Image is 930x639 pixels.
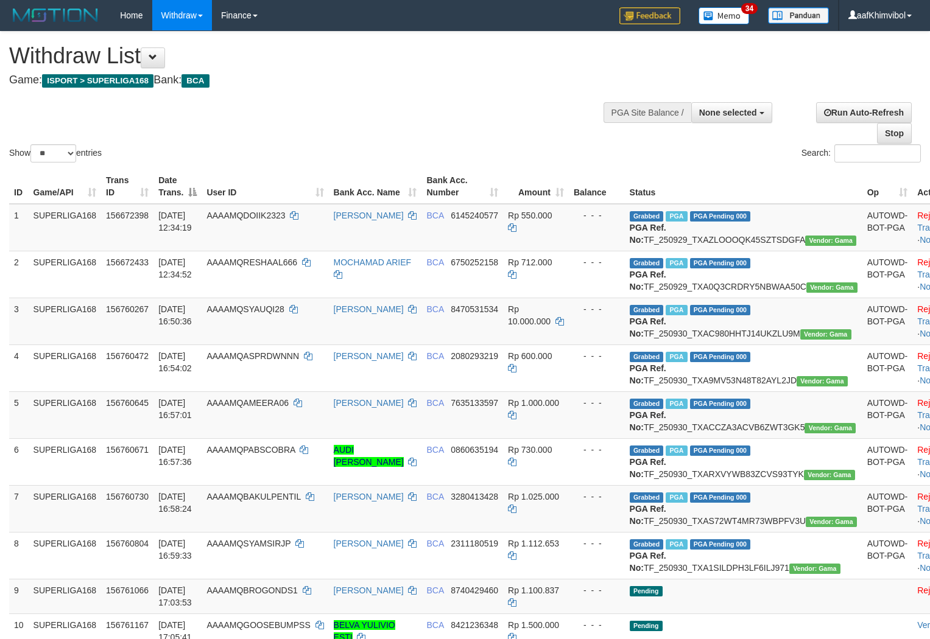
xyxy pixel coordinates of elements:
[451,351,498,361] span: Copy 2080293219 to clipboard
[699,108,757,117] span: None selected
[29,438,102,485] td: SUPERLIGA168
[806,517,857,527] span: Vendor URL: https://trx31.1velocity.biz
[106,351,149,361] span: 156760472
[666,492,687,503] span: Marked by aafsoycanthlai
[42,74,153,88] span: ISPORT > SUPERLIGA168
[630,270,666,292] b: PGA Ref. No:
[29,391,102,438] td: SUPERLIGA168
[206,492,300,501] span: AAAAMQBAKULPENTIL
[29,251,102,298] td: SUPERLIGA168
[29,485,102,532] td: SUPERLIGA168
[9,251,29,298] td: 2
[106,304,149,314] span: 156760267
[334,445,404,467] a: AUDI [PERSON_NAME]
[158,257,192,279] span: [DATE] 12:34:52
[666,352,687,362] span: Marked by aafsoycanthlai
[690,399,751,409] span: PGA Pending
[9,74,608,86] h4: Game: Bank:
[574,584,620,596] div: - - -
[690,539,751,550] span: PGA Pending
[158,211,192,232] span: [DATE] 12:34:19
[574,350,620,362] div: - - -
[426,211,443,220] span: BCA
[421,169,503,204] th: Bank Acc. Number: activate to sort column ascending
[451,398,498,408] span: Copy 7635133597 to clipboard
[206,539,291,548] span: AAAAMQSYAMSIRJP
[625,251,862,298] td: TF_250929_TXA0Q3CRDRY5NBWAA50C
[862,251,913,298] td: AUTOWD-BOT-PGA
[690,305,751,315] span: PGA Pending
[206,585,297,595] span: AAAAMQBROGONDS1
[630,551,666,573] b: PGA Ref. No:
[29,532,102,579] td: SUPERLIGA168
[181,74,209,88] span: BCA
[630,586,663,596] span: Pending
[741,3,758,14] span: 34
[508,304,551,326] span: Rp 10.000.000
[426,585,443,595] span: BCA
[334,539,404,548] a: [PERSON_NAME]
[334,585,404,595] a: [PERSON_NAME]
[630,211,664,222] span: Grabbed
[834,144,921,162] input: Search:
[805,236,856,246] span: Vendor URL: https://trx31.1velocity.biz
[106,492,149,501] span: 156760730
[690,445,751,456] span: PGA Pending
[9,298,29,344] td: 3
[569,169,625,204] th: Balance
[508,539,559,548] span: Rp 1.112.653
[426,398,443,408] span: BCA
[630,223,666,245] b: PGA Ref. No:
[206,211,285,220] span: AAAAMQDOIIK2323
[862,169,913,204] th: Op: activate to sort column ascending
[334,304,404,314] a: [PERSON_NAME]
[426,492,443,501] span: BCA
[29,169,102,204] th: Game/API: activate to sort column ascending
[451,445,498,455] span: Copy 0860635194 to clipboard
[9,204,29,251] td: 1
[508,445,552,455] span: Rp 730.000
[158,304,192,326] span: [DATE] 16:50:36
[158,492,192,514] span: [DATE] 16:58:24
[206,257,297,267] span: AAAAMQRESHAAL666
[630,399,664,409] span: Grabbed
[508,492,559,501] span: Rp 1.025.000
[451,211,498,220] span: Copy 6145240577 to clipboard
[426,445,443,455] span: BCA
[106,620,149,630] span: 156761167
[690,258,751,268] span: PGA Pending
[801,144,921,162] label: Search:
[862,532,913,579] td: AUTOWD-BOT-PGA
[158,585,192,607] span: [DATE] 17:03:53
[630,445,664,456] span: Grabbed
[206,304,284,314] span: AAAAMQSYAUQI28
[158,398,192,420] span: [DATE] 16:57:01
[106,585,149,595] span: 156761066
[451,304,498,314] span: Copy 8470531534 to clipboard
[106,257,149,267] span: 156672433
[158,539,192,560] span: [DATE] 16:59:33
[625,298,862,344] td: TF_250930_TXAC980HHTJ14UKZLU9M
[630,363,666,385] b: PGA Ref. No:
[690,492,751,503] span: PGA Pending
[862,391,913,438] td: AUTOWD-BOT-PGA
[666,445,687,456] span: Marked by aafsoycanthlai
[630,352,664,362] span: Grabbed
[625,438,862,485] td: TF_250930_TXARXVYWB83ZCVS93TYK
[9,485,29,532] td: 7
[862,485,913,532] td: AUTOWD-BOT-PGA
[574,303,620,315] div: - - -
[508,398,559,408] span: Rp 1.000.000
[789,564,840,574] span: Vendor URL: https://trx31.1velocity.biz
[451,492,498,501] span: Copy 3280413428 to clipboard
[625,344,862,391] td: TF_250930_TXA9MV53N48T82AYL2JD
[619,7,680,24] img: Feedback.jpg
[426,304,443,314] span: BCA
[9,391,29,438] td: 5
[806,282,858,293] span: Vendor URL: https://trx31.1velocity.biz
[508,351,552,361] span: Rp 600.000
[106,398,149,408] span: 156760645
[106,211,149,220] span: 156672398
[604,102,691,123] div: PGA Site Balance /
[800,329,851,340] span: Vendor URL: https://trx31.1velocity.biz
